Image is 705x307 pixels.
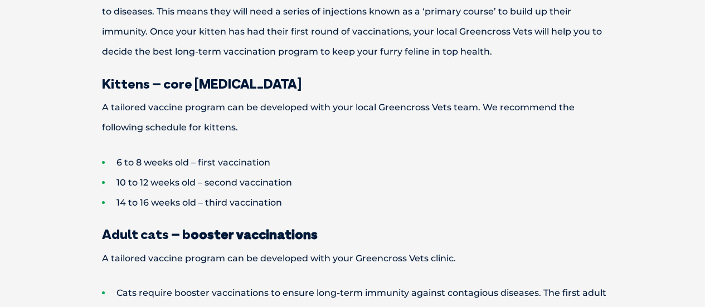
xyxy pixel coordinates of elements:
[63,227,643,241] h3: Adult cats – b
[63,98,643,138] p: A tailored vaccine program can be developed with your local Greencross Vets team. We recommend th...
[102,193,643,213] li: 14 to 16 weeks old – third vaccination
[63,77,643,90] h3: Kittens – core [MEDICAL_DATA]
[191,226,318,242] strong: ooster vaccinations
[102,153,643,173] li: 6 to 8 weeks old – first vaccination
[102,173,643,193] li: 10 to 12 weeks old – second vaccination
[63,248,643,269] p: A tailored vaccine program can be developed with your Greencross Vets clinic.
